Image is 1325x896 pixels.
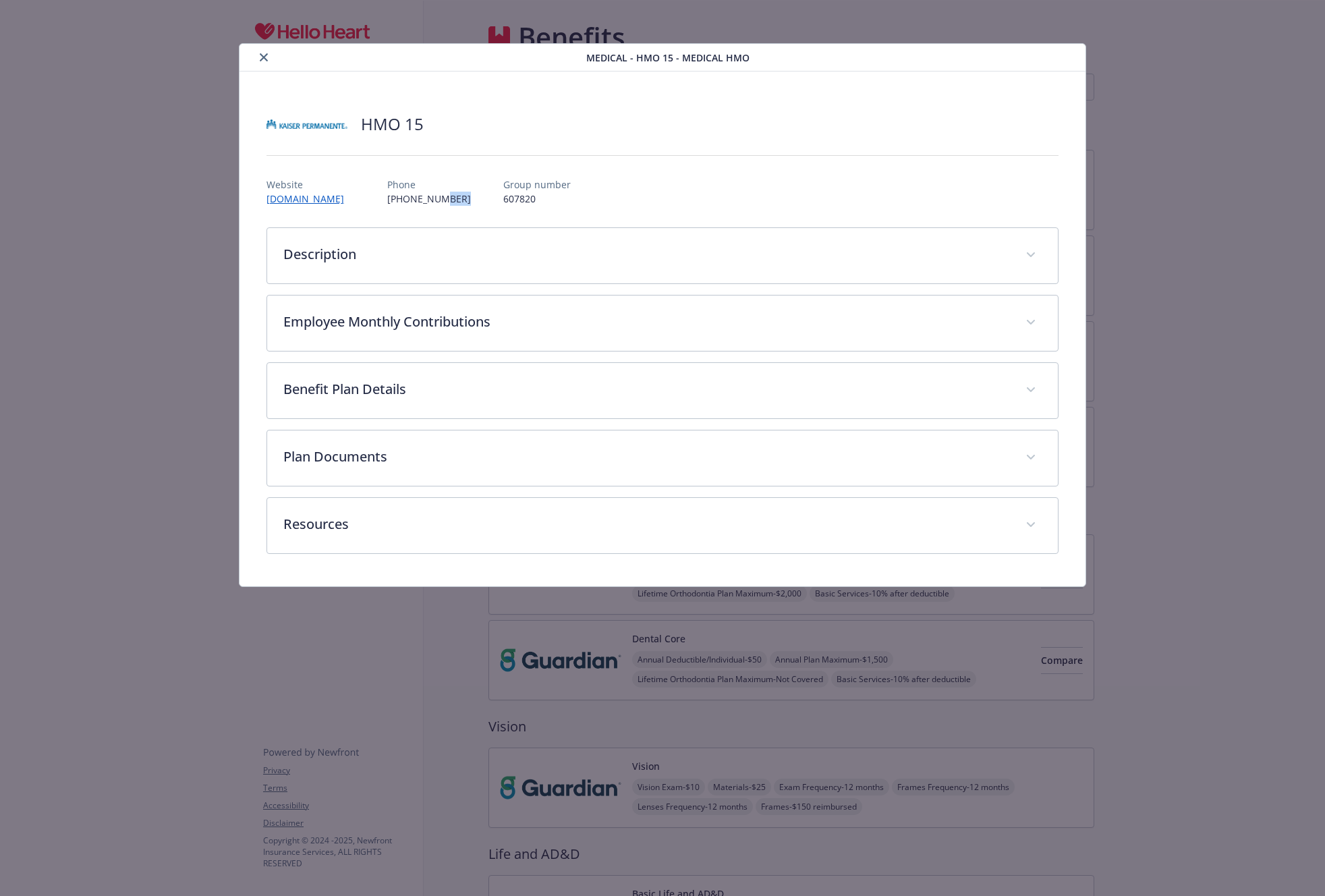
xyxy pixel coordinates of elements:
[266,192,355,205] a: [DOMAIN_NAME]
[267,228,1059,283] div: Description
[132,43,1192,587] div: details for plan Medical - HMO 15 - Medical HMO
[283,312,1010,332] p: Employee Monthly Contributions
[266,104,347,144] img: Kaiser Permanente Insurance Company
[266,177,355,192] p: Website
[387,177,471,192] p: Phone
[387,192,471,206] p: [PHONE_NUMBER]
[283,379,1010,399] p: Benefit Plan Details
[256,49,272,65] button: close
[361,113,424,136] h2: HMO 15
[267,363,1059,418] div: Benefit Plan Details
[267,430,1059,486] div: Plan Documents
[267,296,1059,351] div: Employee Monthly Contributions
[283,447,1010,467] p: Plan Documents
[503,177,571,192] p: Group number
[267,498,1059,553] div: Resources
[283,244,1010,264] p: Description
[586,51,750,65] span: Medical - HMO 15 - Medical HMO
[503,192,571,206] p: 607820
[283,514,1010,534] p: Resources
